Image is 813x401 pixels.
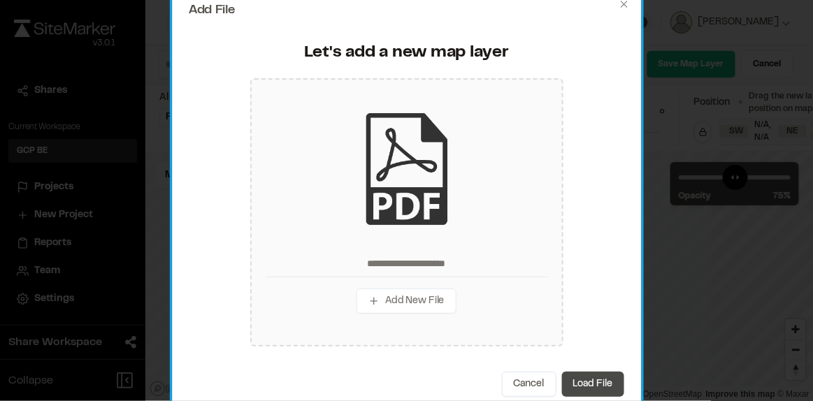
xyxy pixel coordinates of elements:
[562,372,624,397] button: Load File
[198,42,616,64] div: Let's add a new map layer
[502,372,556,397] button: Cancel
[189,4,624,17] h2: Add File
[250,78,563,347] div: Add New File
[351,113,463,225] img: pdf_black_icon.png
[357,289,456,314] button: Add New File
